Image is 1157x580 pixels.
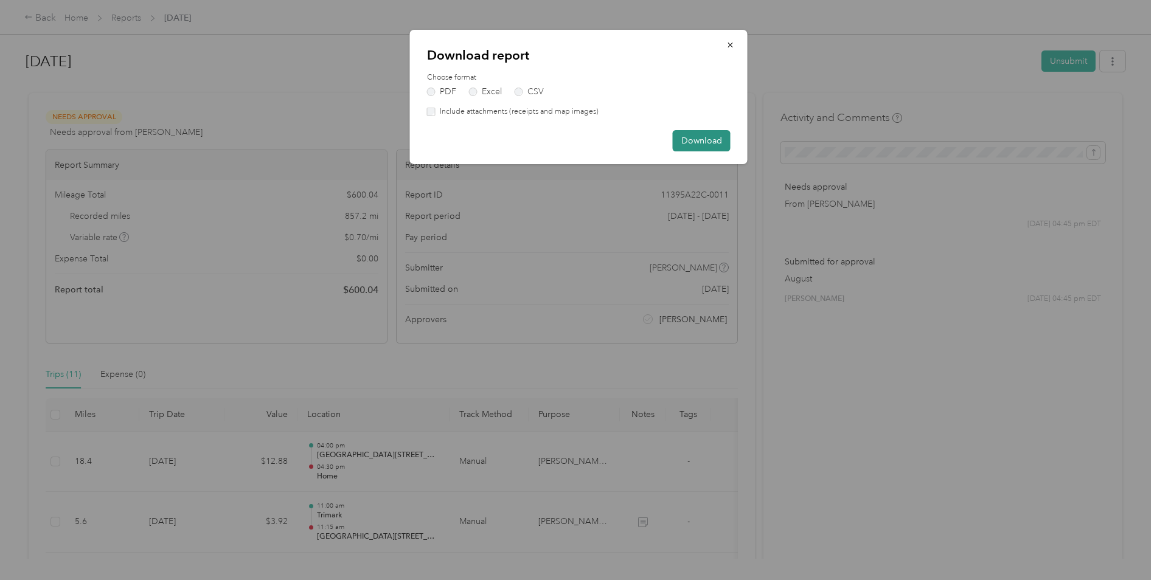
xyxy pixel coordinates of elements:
[673,130,731,151] button: Download
[427,88,456,96] label: PDF
[1089,512,1157,580] iframe: Everlance-gr Chat Button Frame
[436,106,599,117] label: Include attachments (receipts and map images)
[427,72,731,83] label: Choose format
[469,88,502,96] label: Excel
[515,88,544,96] label: CSV
[427,47,731,64] p: Download report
